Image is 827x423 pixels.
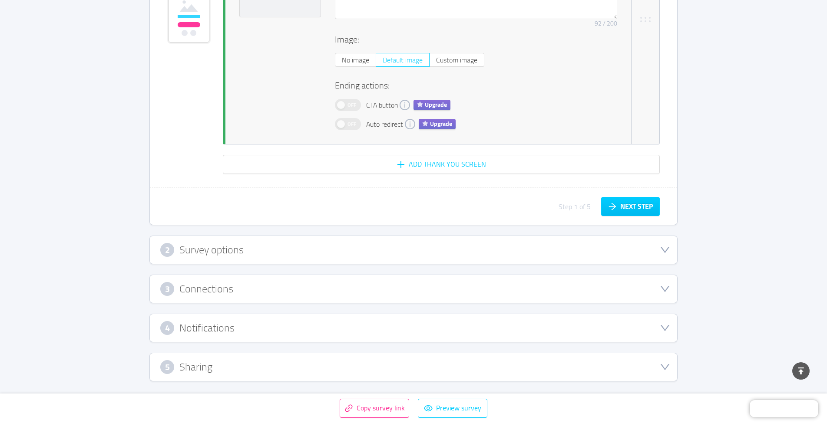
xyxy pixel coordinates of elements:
[422,121,428,128] i: icon: star
[335,33,617,46] h4: Image:
[223,155,660,174] button: icon: plusAdd Thank You screen
[342,53,369,66] span: No image
[400,100,410,110] i: icon: info-circle
[346,99,358,111] span: Off
[417,102,423,108] i: icon: star
[660,323,670,333] i: icon: down
[165,284,170,294] span: 3
[419,119,456,129] span: Upgrade
[405,119,415,129] i: icon: info-circle
[165,245,170,255] span: 2
[383,53,423,66] span: Default image
[165,323,170,333] span: 4
[559,201,591,212] div: Step 1 of 5
[340,399,409,418] button: icon: linkCopy survey link
[595,19,617,28] div: 92 / 200
[346,118,358,130] span: Off
[179,323,235,333] h3: Notifications
[418,399,487,418] button: icon: eyePreview survey
[413,100,450,110] span: Upgrade
[750,400,818,417] iframe: Chatra live chat
[179,362,212,372] h3: Sharing
[436,53,477,66] span: Custom image
[601,197,660,216] button: icon: arrow-rightNext step
[660,284,670,294] i: icon: down
[165,362,170,372] span: 5
[660,245,670,255] i: icon: down
[335,79,617,92] h4: Ending actions:
[366,100,398,110] span: CTA button
[179,284,233,294] h3: Connections
[179,245,244,255] h3: Survey options
[366,119,403,129] span: Auto redirect
[660,362,670,372] i: icon: down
